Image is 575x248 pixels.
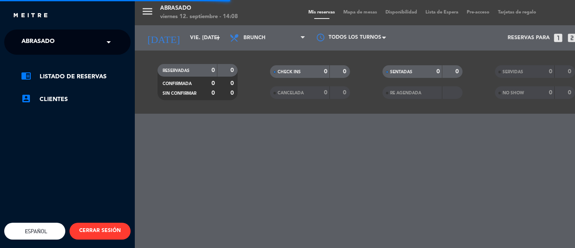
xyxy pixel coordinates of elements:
i: account_box [21,93,31,104]
button: CERRAR SESIÓN [70,223,131,240]
span: Abrasado [21,33,55,51]
img: MEITRE [13,13,48,19]
a: chrome_reader_modeListado de Reservas [21,72,131,82]
span: Español [23,228,47,235]
i: chrome_reader_mode [21,71,31,81]
a: account_boxClientes [21,94,131,104]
